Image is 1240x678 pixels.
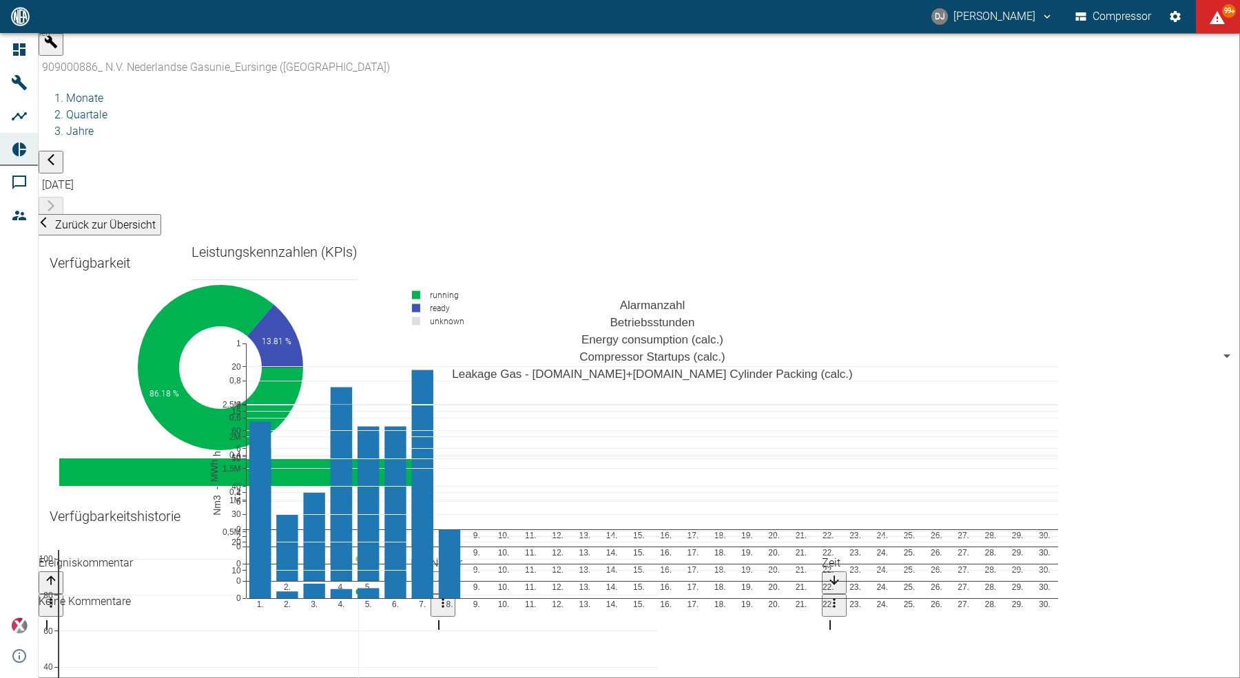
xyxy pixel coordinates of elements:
button: Einstellungen [1163,4,1188,29]
div: Keine Kommentare [39,593,1214,610]
button: Compressor [1073,4,1155,29]
div: Ereigniskommentar [39,555,431,593]
button: arrow-back [39,151,63,173]
span: Zurück zur Übersicht [55,218,156,231]
div: Verfügbarkeit [50,252,180,274]
li: Monate [66,90,1240,107]
button: arrow-forward [39,197,63,220]
button: Zurück zur Übersicht [33,214,161,235]
img: Xplore Logo [11,617,28,634]
div: Ereigniskommentar [39,555,431,571]
span: 99+ [1222,4,1236,18]
div: DJ [931,8,948,25]
li: Quartale [66,107,1240,123]
img: logo [10,7,31,25]
li: Jahre [66,123,1240,140]
div: Verfügbarkeitshistorie [50,505,180,527]
button: david.jasper@nea-x.de [929,4,1055,29]
div: Leistungskennzahlen (KPIs) [192,241,358,263]
button: Sort [39,571,63,594]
